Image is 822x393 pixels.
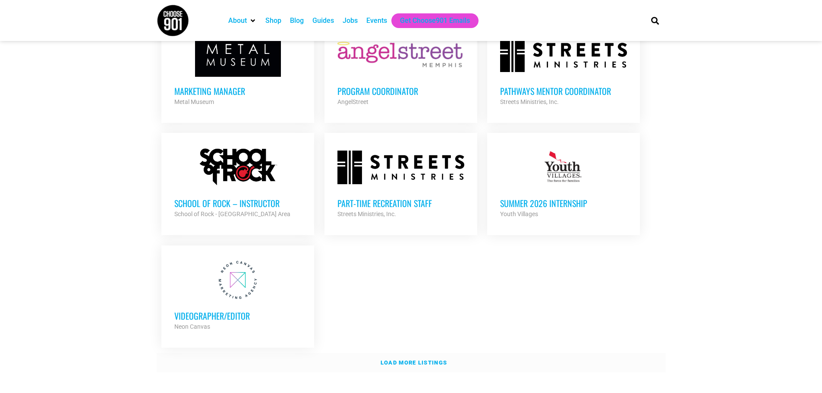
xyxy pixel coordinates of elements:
[324,21,477,120] a: Program Coordinator AngelStreet
[500,98,559,105] strong: Streets Ministries, Inc.
[174,323,210,330] strong: Neon Canvas
[366,16,387,26] a: Events
[265,16,281,26] a: Shop
[400,16,470,26] a: Get Choose901 Emails
[161,245,314,345] a: Videographer/Editor Neon Canvas
[343,16,358,26] a: Jobs
[487,21,640,120] a: Pathways Mentor Coordinator Streets Ministries, Inc.
[500,198,627,209] h3: Summer 2026 Internship
[290,16,304,26] a: Blog
[224,13,261,28] div: About
[500,85,627,97] h3: Pathways Mentor Coordinator
[312,16,334,26] a: Guides
[174,198,301,209] h3: School of Rock – Instructor
[337,98,368,105] strong: AngelStreet
[228,16,247,26] a: About
[381,359,447,366] strong: Load more listings
[500,211,538,217] strong: Youth Villages
[324,133,477,232] a: Part-time Recreation Staff Streets Ministries, Inc.
[648,13,662,28] div: Search
[337,211,396,217] strong: Streets Ministries, Inc.
[337,85,464,97] h3: Program Coordinator
[174,310,301,321] h3: Videographer/Editor
[157,353,666,373] a: Load more listings
[224,13,636,28] nav: Main nav
[174,85,301,97] h3: Marketing Manager
[174,211,290,217] strong: School of Rock - [GEOGRAPHIC_DATA] Area
[161,133,314,232] a: School of Rock – Instructor School of Rock - [GEOGRAPHIC_DATA] Area
[487,133,640,232] a: Summer 2026 Internship Youth Villages
[161,21,314,120] a: Marketing Manager Metal Museum
[337,198,464,209] h3: Part-time Recreation Staff
[174,98,214,105] strong: Metal Museum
